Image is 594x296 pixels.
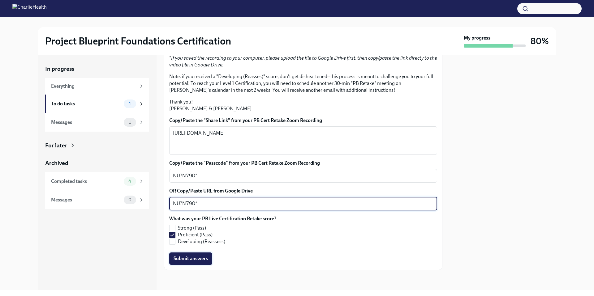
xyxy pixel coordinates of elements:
[45,172,149,191] a: Completed tasks4
[178,231,213,238] span: Proficient (Pass)
[173,172,433,180] textarea: NU?N790*
[178,238,225,245] span: Developing (Reassess)
[173,200,433,207] textarea: NU?N790*
[174,256,208,262] span: Submit answers
[178,225,206,231] span: Strong (Pass)
[531,36,549,47] h3: 80%
[169,55,437,68] em: If you saved the recording to your computer, please upload the file to Google Drive first, then c...
[51,100,121,107] div: To do tasks
[51,197,121,203] div: Messages
[45,35,231,47] h2: Project Blueprint Foundations Certification
[169,188,437,194] label: OR Copy/Paste URL from Google Drive
[45,65,149,73] a: In progress
[169,99,437,112] p: Thank you! [PERSON_NAME] & [PERSON_NAME]
[45,113,149,132] a: Messages1
[51,119,121,126] div: Messages
[464,35,490,41] strong: My progress
[45,159,149,167] a: Archived
[45,191,149,209] a: Messages0
[12,4,47,14] img: CharlieHealth
[173,129,433,152] textarea: [URL][DOMAIN_NAME]
[125,120,135,125] span: 1
[169,215,276,222] label: What was your PB Live Certification Retake score?
[125,197,135,202] span: 0
[125,101,135,106] span: 1
[169,160,437,167] label: Copy/Paste the "Passcode" from your PB Cert Retake Zoom Recording
[45,95,149,113] a: To do tasks1
[169,117,437,124] label: Copy/Paste the "Share Link" from your PB Cert Retake Zoom Recording
[51,83,136,90] div: Everything
[45,78,149,95] a: Everything
[51,178,121,185] div: Completed tasks
[169,252,212,265] button: Submit answers
[169,73,437,94] p: Note: if you received a "Developing (Reasses)" score, don't get disheartened--this process is mea...
[45,142,149,150] a: For later
[125,179,135,184] span: 4
[45,142,67,150] div: For later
